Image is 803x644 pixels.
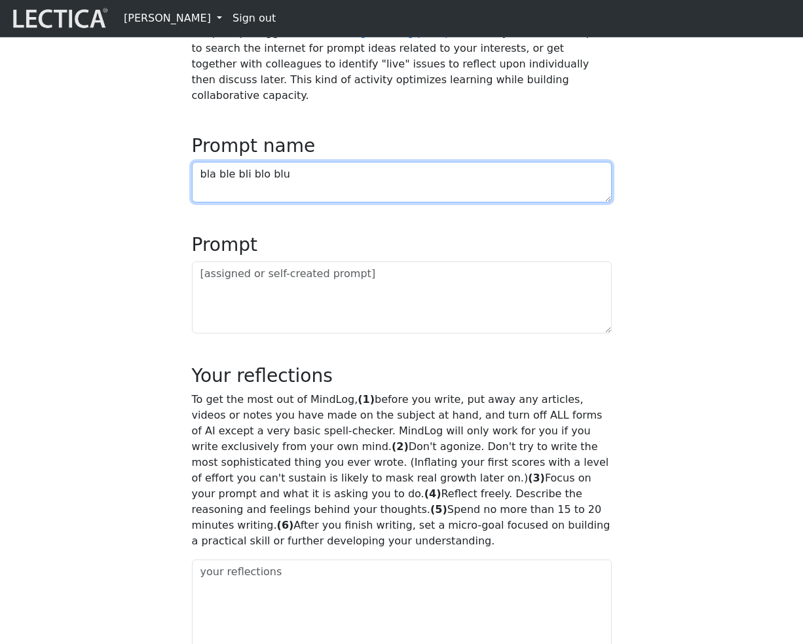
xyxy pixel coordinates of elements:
strong: (4) [424,487,441,500]
strong: (2) [392,440,409,453]
strong: (3) [528,472,545,484]
strong: (6) [277,519,294,531]
img: lecticalive [10,6,108,31]
h3: Prompt name [192,135,612,157]
h3: Prompt [192,234,612,256]
a: [PERSON_NAME] [119,5,227,31]
a: Sign out [227,5,281,31]
strong: (5) [430,503,447,516]
p: If you are working with MindLog on your own, we suggest that you check out the prompt suggestions... [192,9,612,104]
a: Writing MindLog prompts. [329,26,464,39]
h3: Your reflections [192,365,612,387]
strong: (1) [358,393,375,406]
p: To get the most out of MindLog, before you write, put away any articles, videos or notes you have... [192,392,612,549]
